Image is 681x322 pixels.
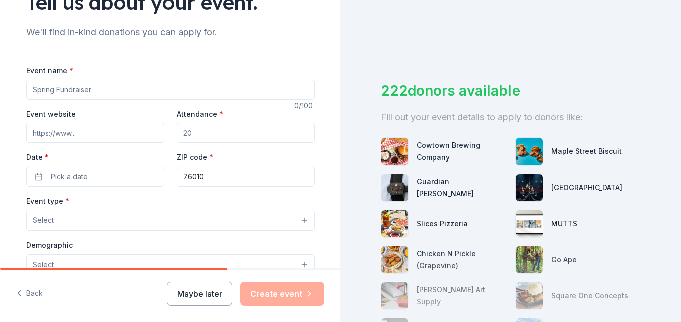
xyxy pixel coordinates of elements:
input: Spring Fundraiser [26,80,315,100]
img: photo for Slices Pizzeria [381,210,408,237]
div: MUTTS [551,218,577,230]
button: Select [26,254,315,275]
button: Back [16,283,43,304]
div: Slices Pizzeria [417,218,468,230]
span: Select [33,259,54,271]
div: 0 /100 [294,100,315,112]
img: photo for Maple Street Biscuit [516,138,543,165]
label: Demographic [26,240,73,250]
label: ZIP code [177,152,213,163]
button: Pick a date [26,167,164,187]
label: Event name [26,66,73,76]
img: photo for Guardian Angel Device [381,174,408,201]
div: 222 donors available [381,80,641,101]
span: Pick a date [51,171,88,183]
div: We'll find in-kind donations you can apply for. [26,24,315,40]
input: https://www... [26,123,164,143]
div: Maple Street Biscuit [551,145,622,157]
button: Maybe later [167,282,232,306]
div: Guardian [PERSON_NAME] [417,176,507,200]
label: Event website [26,109,76,119]
img: photo for Dickies Arena [516,174,543,201]
input: 20 [177,123,315,143]
span: Select [33,214,54,226]
label: Date [26,152,164,163]
div: Cowtown Brewing Company [417,139,507,164]
input: 12345 (U.S. only) [177,167,315,187]
img: photo for Cowtown Brewing Company [381,138,408,165]
label: Event type [26,196,69,206]
img: photo for MUTTS [516,210,543,237]
div: Fill out your event details to apply to donors like: [381,109,641,125]
label: Attendance [177,109,223,119]
button: Select [26,210,315,231]
div: [GEOGRAPHIC_DATA] [551,182,622,194]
